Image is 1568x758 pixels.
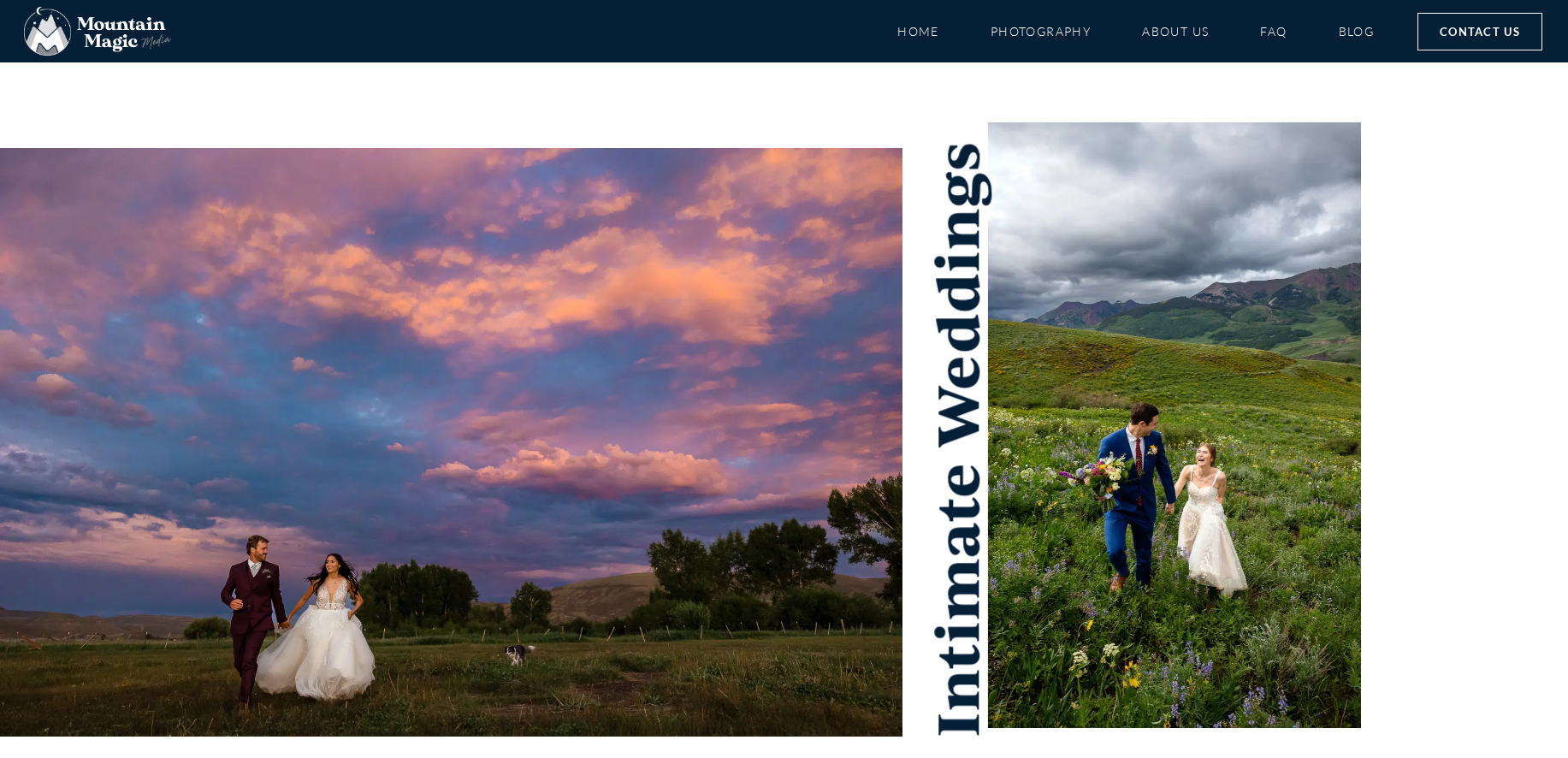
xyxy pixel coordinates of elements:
a: About Us [1142,16,1209,46]
a: Photography [991,16,1091,46]
a: Contact Us [1417,13,1542,50]
nav: Menu [897,16,1375,46]
img: Mountain Magic Media photography logo Crested Butte Photographer [24,7,171,56]
a: FAQ [1260,16,1287,46]
img: laughing leading newlywed couple hand in hand adventurous love story Crested Butte photographer G... [988,122,1361,728]
a: Home [897,16,939,46]
a: Blog [1339,16,1375,46]
span: Contact Us [1440,22,1520,41]
h2: Intimate Weddings [922,141,989,737]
